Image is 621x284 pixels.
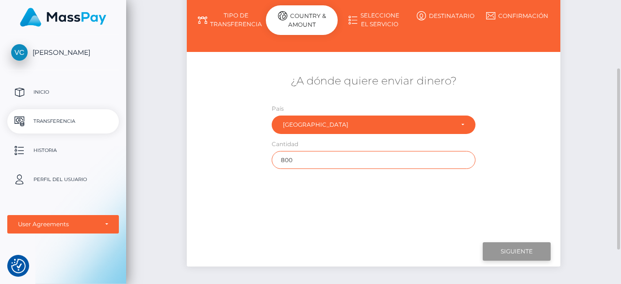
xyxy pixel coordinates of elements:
[11,259,26,273] button: Consent Preferences
[11,143,115,158] p: Historia
[481,7,553,24] a: Confirmación
[194,7,266,33] a: Tipo de transferencia
[266,5,338,35] div: Country & Amount
[11,114,115,129] p: Transferencia
[7,138,119,163] a: Historia
[272,116,475,134] button: Venezuela
[11,259,26,273] img: Revisit consent button
[272,140,298,149] label: Cantidad
[409,7,481,24] a: Destinatario
[283,121,453,129] div: [GEOGRAPHIC_DATA]
[11,172,115,187] p: Perfil del usuario
[7,48,119,57] span: [PERSON_NAME]
[11,85,115,100] p: Inicio
[7,215,119,234] button: User Agreements
[194,74,553,89] h5: ¿A dónde quiere enviar dinero?
[7,80,119,104] a: Inicio
[7,167,119,192] a: Perfil del usuario
[7,109,119,134] a: Transferencia
[272,151,475,169] input: Cantidad a enviar en USD (Máximo: )
[20,8,106,27] img: MassPay
[18,220,98,228] div: User Agreements
[483,242,551,261] input: Siguiente
[272,104,284,113] label: País
[338,7,409,33] a: Seleccione el servicio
